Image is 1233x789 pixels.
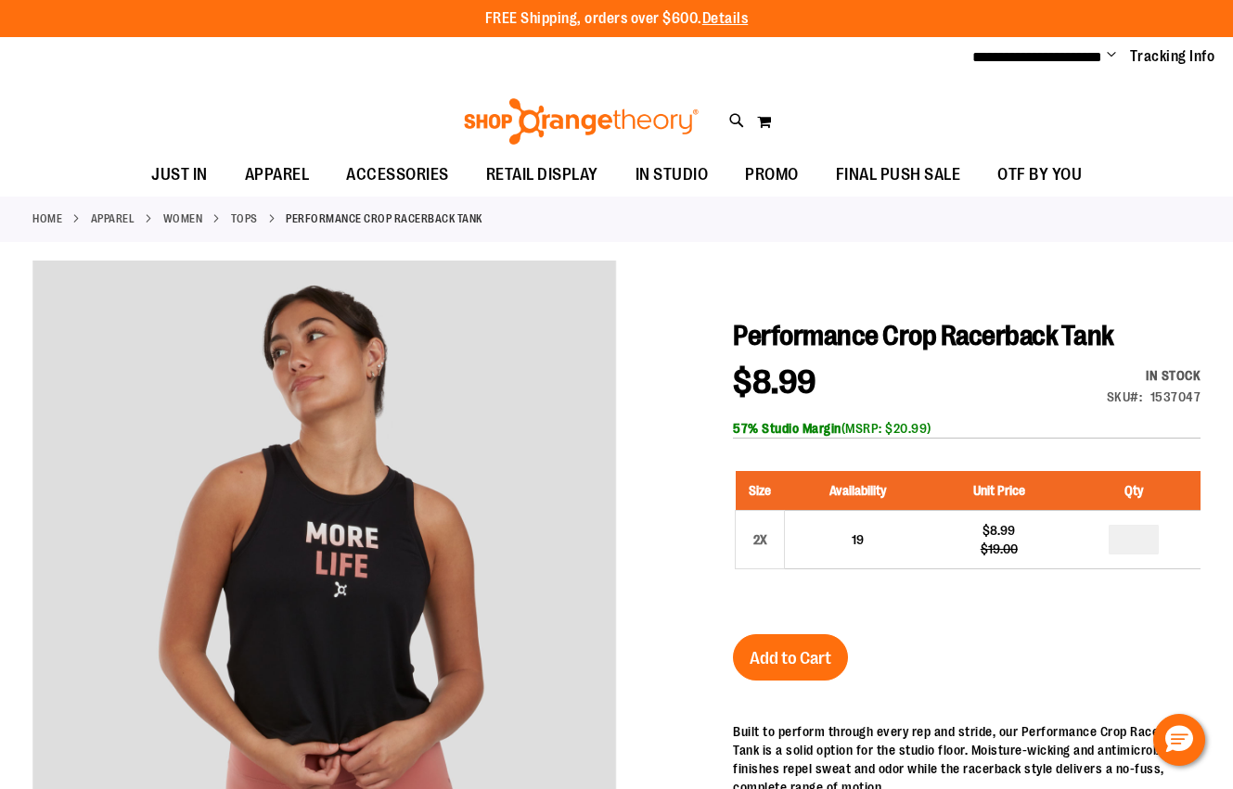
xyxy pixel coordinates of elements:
[346,154,449,196] span: ACCESSORIES
[750,648,831,668] span: Add to Cart
[461,98,701,145] img: Shop Orangetheory
[733,634,848,681] button: Add to Cart
[226,154,328,196] a: APPAREL
[817,154,980,197] a: FINAL PUSH SALE
[32,210,62,227] a: Home
[997,154,1082,196] span: OTF BY YOU
[736,471,785,511] th: Size
[1150,388,1201,406] div: 1537047
[468,154,617,197] a: RETAIL DISPLAY
[931,471,1067,511] th: Unit Price
[1107,389,1143,404] strong: SKU
[163,210,203,227] a: WOMEN
[1067,471,1201,511] th: Qty
[852,532,864,547] span: 19
[1153,714,1205,766] button: Hello, have a question? Let’s chat.
[785,471,931,511] th: Availability
[486,154,598,196] span: RETAIL DISPLAY
[733,419,1201,438] div: (MSRP: $20.99)
[485,8,749,30] p: FREE Shipping, orders over $600.
[733,320,1114,351] span: Performance Crop Racerback Tank
[979,154,1100,197] a: OTF BY YOU
[1107,366,1201,385] div: Availability
[940,521,1058,540] div: $8.99
[1107,47,1116,66] button: Account menu
[245,154,310,196] span: APPAREL
[836,154,961,196] span: FINAL PUSH SALE
[733,421,841,436] b: 57% Studio Margin
[91,210,135,227] a: APPAREL
[328,154,468,197] a: ACCESSORIES
[1130,46,1215,67] a: Tracking Info
[1107,366,1201,385] div: In stock
[745,154,799,196] span: PROMO
[617,154,727,197] a: IN STUDIO
[231,210,258,227] a: Tops
[151,154,208,196] span: JUST IN
[133,154,226,197] a: JUST IN
[726,154,817,197] a: PROMO
[746,526,774,554] div: 2X
[702,10,749,27] a: Details
[733,363,816,401] span: $8.99
[636,154,709,196] span: IN STUDIO
[940,540,1058,558] div: $19.00
[286,210,482,227] strong: Performance Crop Racerback Tank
